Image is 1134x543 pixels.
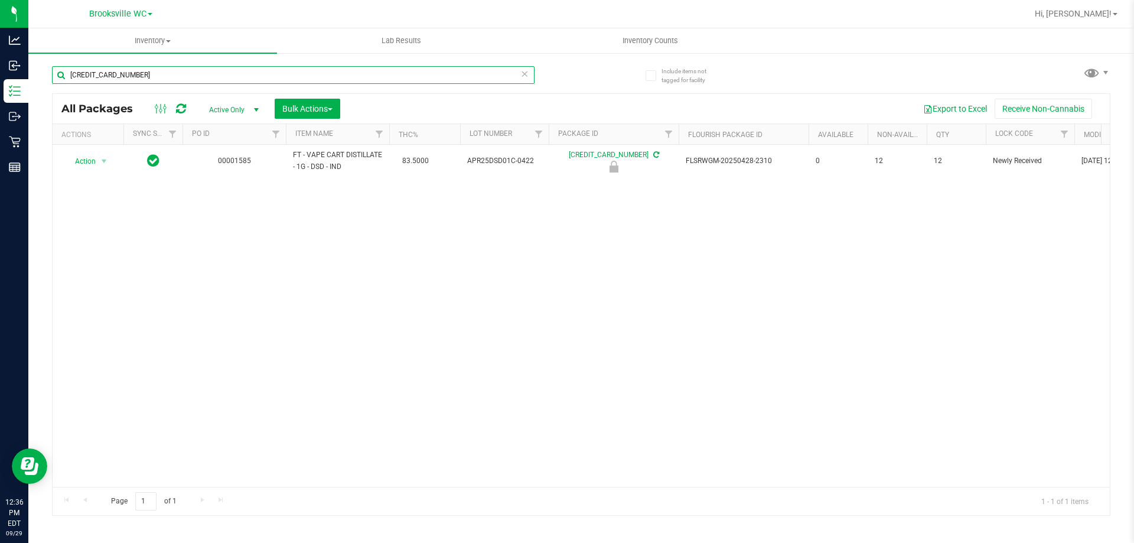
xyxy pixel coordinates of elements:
span: Sync from Compliance System [651,151,659,159]
span: In Sync [147,152,159,169]
a: Inventory Counts [526,28,774,53]
a: THC% [399,131,418,139]
a: Lab Results [277,28,526,53]
a: Qty [936,131,949,139]
a: Filter [529,124,549,144]
inline-svg: Reports [9,161,21,173]
span: Lab Results [366,35,437,46]
span: Bulk Actions [282,104,333,113]
p: 09/29 [5,529,23,538]
inline-svg: Retail [9,136,21,148]
input: Search Package ID, Item Name, SKU, Lot or Part Number... [52,66,535,84]
span: Action [64,153,96,170]
a: Filter [370,124,389,144]
inline-svg: Inventory [9,85,21,97]
a: Filter [1055,124,1074,144]
div: Newly Received [547,161,680,173]
a: Lot Number [470,129,512,138]
span: All Packages [61,102,145,115]
span: select [97,153,112,170]
a: Item Name [295,129,333,138]
span: Newly Received [993,155,1067,167]
span: 83.5000 [396,152,435,170]
span: 12 [934,155,979,167]
a: Filter [659,124,679,144]
span: Hi, [PERSON_NAME]! [1035,9,1112,18]
span: 0 [816,155,861,167]
a: Package ID [558,129,598,138]
span: Brooksville WC [89,9,146,19]
span: 12 [875,155,920,167]
span: Page of 1 [101,492,186,511]
span: Inventory Counts [607,35,694,46]
span: Include items not tagged for facility [661,67,721,84]
a: Sync Status [133,129,178,138]
p: 12:36 PM EDT [5,497,23,529]
span: FT - VAPE CART DISTILLATE - 1G - DSD - IND [293,149,382,172]
a: 00001585 [218,157,251,165]
span: APR25DSD01C-0422 [467,155,542,167]
a: Non-Available [877,131,930,139]
span: 1 - 1 of 1 items [1032,492,1098,510]
a: PO ID [192,129,210,138]
a: Inventory [28,28,277,53]
div: Actions [61,131,119,139]
button: Export to Excel [915,99,995,119]
a: Filter [163,124,183,144]
a: Lock Code [995,129,1033,138]
span: Inventory [28,35,277,46]
a: Filter [266,124,286,144]
span: FLSRWGM-20250428-2310 [686,155,801,167]
input: 1 [135,492,157,511]
button: Receive Non-Cannabis [995,99,1092,119]
inline-svg: Outbound [9,110,21,122]
inline-svg: Inbound [9,60,21,71]
button: Bulk Actions [275,99,340,119]
inline-svg: Analytics [9,34,21,46]
iframe: Resource center [12,448,47,484]
a: Flourish Package ID [688,131,762,139]
a: Available [818,131,853,139]
span: Clear [520,66,529,82]
a: [CREDIT_CARD_NUMBER] [569,151,649,159]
